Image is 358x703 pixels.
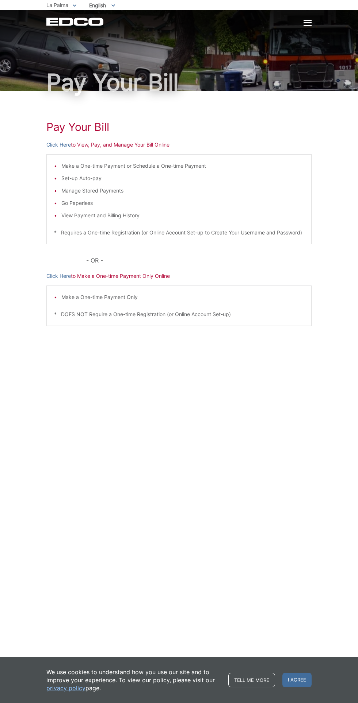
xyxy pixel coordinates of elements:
[46,2,68,8] span: La Palma
[61,174,304,182] li: Set-up Auto-pay
[61,162,304,170] li: Make a One-time Payment or Schedule a One-time Payment
[61,293,304,301] li: Make a One-time Payment Only
[86,255,312,265] p: - OR -
[46,272,71,280] a: Click Here
[46,120,312,133] h1: Pay Your Bill
[61,199,304,207] li: Go Paperless
[46,272,312,280] p: to Make a One-time Payment Only Online
[46,668,221,692] p: We use cookies to understand how you use our site and to improve your experience. To view our pol...
[54,310,304,318] p: * DOES NOT Require a One-time Registration (or Online Account Set-up)
[61,211,304,220] li: View Payment and Billing History
[61,187,304,195] li: Manage Stored Payments
[46,684,85,692] a: privacy policy
[46,141,71,149] a: Click Here
[282,673,312,687] span: I agree
[46,18,104,26] a: EDCD logo. Return to the homepage.
[54,229,304,237] p: * Requires a One-time Registration (or Online Account Set-up to Create Your Username and Password)
[46,141,312,149] p: to View, Pay, and Manage Your Bill Online
[46,71,312,94] h1: Pay Your Bill
[228,673,275,687] a: Tell me more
